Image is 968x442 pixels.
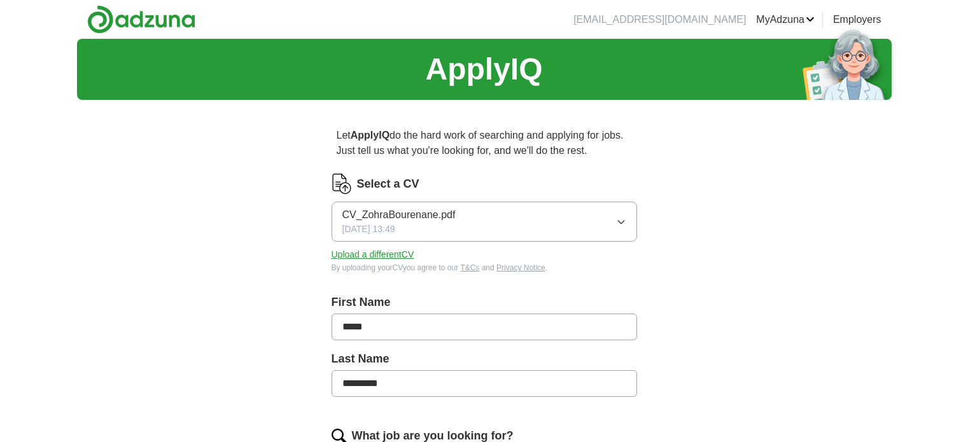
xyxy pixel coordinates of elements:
label: Select a CV [357,176,419,193]
a: MyAdzuna [756,12,815,27]
h1: ApplyIQ [425,46,542,92]
div: By uploading your CV you agree to our and . [332,262,637,273]
p: Let do the hard work of searching and applying for jobs. Just tell us what you're looking for, an... [332,123,637,163]
img: CV Icon [332,174,352,194]
a: T&Cs [460,263,479,272]
a: Privacy Notice [496,263,545,272]
strong: ApplyIQ [351,130,389,141]
button: Upload a differentCV [332,248,414,261]
img: Adzuna logo [87,5,195,34]
li: [EMAIL_ADDRESS][DOMAIN_NAME] [573,12,746,27]
label: First Name [332,294,637,311]
span: CV_ZohraBourenane.pdf [342,207,456,223]
span: [DATE] 13:49 [342,223,395,236]
a: Employers [833,12,881,27]
button: CV_ZohraBourenane.pdf[DATE] 13:49 [332,202,637,242]
label: Last Name [332,350,637,368]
